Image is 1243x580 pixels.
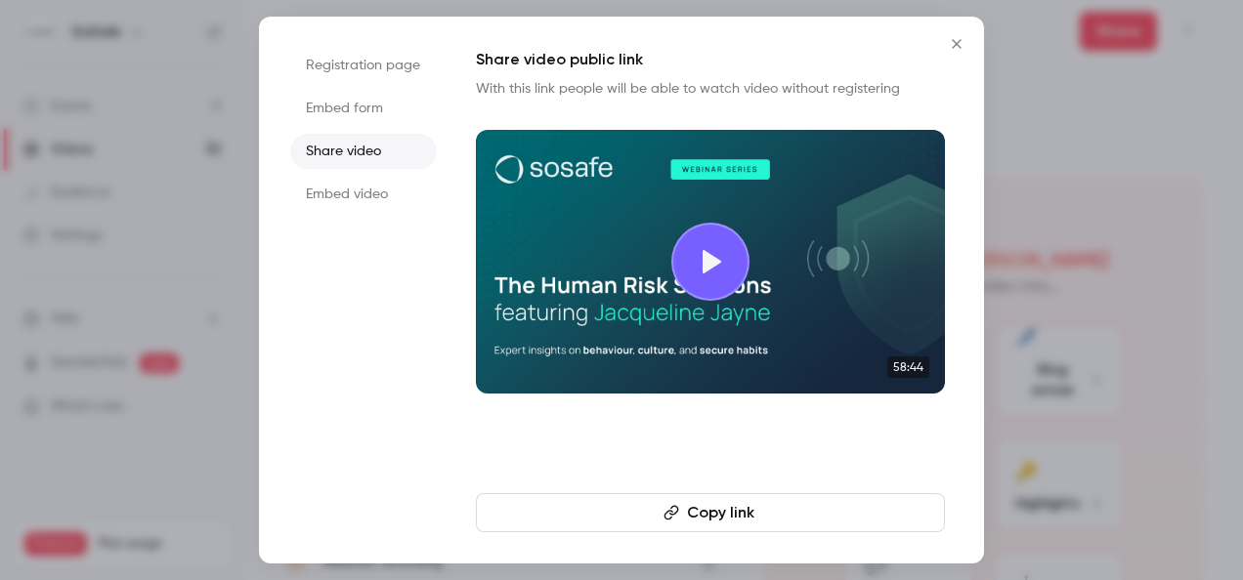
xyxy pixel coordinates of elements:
[476,79,945,99] p: With this link people will be able to watch video without registering
[887,356,929,378] span: 58:44
[290,177,437,212] li: Embed video
[290,134,437,169] li: Share video
[290,91,437,126] li: Embed form
[290,48,437,83] li: Registration page
[937,24,976,63] button: Close
[476,48,945,71] h1: Share video public link
[476,493,945,532] button: Copy link
[476,130,945,394] a: 58:44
